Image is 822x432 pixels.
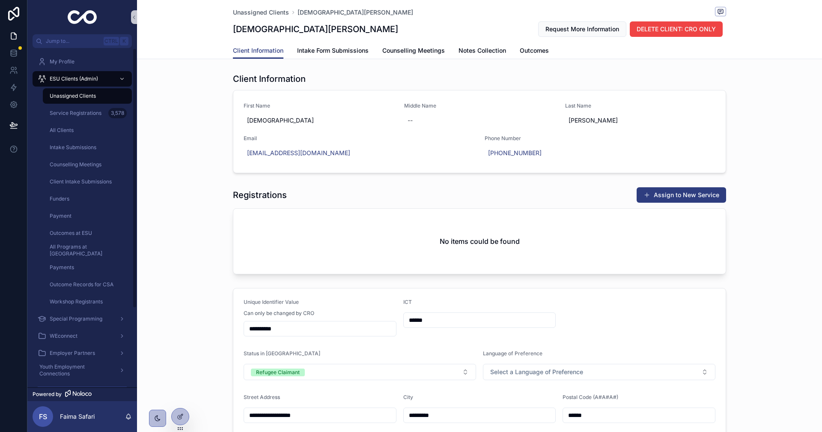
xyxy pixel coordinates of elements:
[404,102,554,109] span: Middle Name
[60,412,95,421] p: Faima Safari
[233,73,306,85] h1: Client Information
[43,174,132,189] a: Client Intake Submissions
[43,243,132,258] a: All Programs at [GEOGRAPHIC_DATA]
[50,58,74,65] span: My Profile
[33,345,132,361] a: Employer Partners
[46,38,100,45] span: Jump to...
[33,71,132,87] a: ESU Clients (Admin)
[488,149,542,157] a: [PHONE_NUMBER]
[43,294,132,309] a: Workshop Registrants
[33,311,132,327] a: Special Programming
[50,75,98,82] span: ESU Clients (Admin)
[637,25,716,33] span: DELETE CLIENT: CRO ONLY
[50,110,101,117] span: Service Registrations
[382,46,445,55] span: Counselling Meetings
[233,8,289,17] a: Unassigned Clients
[43,123,132,138] a: All Clients
[459,46,506,55] span: Notes Collection
[565,102,715,109] span: Last Name
[630,21,723,37] button: DELETE CLIENT: CRO ONLY
[244,394,280,400] span: Street Address
[43,157,132,172] a: Counselling Meetings
[39,411,47,422] span: FS
[108,108,127,118] div: 3,578
[50,264,74,271] span: Payments
[50,230,92,237] span: Outcomes at ESU
[50,243,123,257] span: All Programs at [GEOGRAPHIC_DATA]
[244,135,474,142] span: Email
[33,54,132,69] a: My Profile
[382,43,445,60] a: Counselling Meetings
[244,310,314,317] span: Can only be changed by CRO
[233,43,283,59] a: Client Information
[33,34,132,48] button: Jump to...CtrlK
[233,46,283,55] span: Client Information
[50,333,77,339] span: WEconnect
[104,37,119,45] span: Ctrl
[244,299,299,305] span: Unique Identifier Value
[43,225,132,241] a: Outcomes at ESU
[50,281,113,288] span: Outcome Records for CSA
[233,90,726,173] a: First Name[DEMOGRAPHIC_DATA]Middle Name--Last Name[PERSON_NAME]Email[EMAIL_ADDRESS][DOMAIN_NAME]P...
[27,387,137,401] a: Powered by
[50,350,95,357] span: Employer Partners
[43,140,132,155] a: Intake Submissions
[244,102,394,109] span: First Name
[298,8,413,17] a: [DEMOGRAPHIC_DATA][PERSON_NAME]
[43,191,132,207] a: Funders
[50,178,112,185] span: Client Intake Submissions
[50,213,71,219] span: Payment
[538,21,626,37] button: Request More Information
[43,88,132,104] a: Unassigned Clients
[520,43,549,60] a: Outcomes
[563,394,618,400] span: Postal Code (A#A#A#)
[483,350,542,357] span: Language of Preference
[33,363,132,378] a: Youth Employment Connections
[483,364,715,380] button: Select Button
[569,116,712,125] span: [PERSON_NAME]
[297,43,369,60] a: Intake Form Submissions
[490,368,583,376] span: Select a Language of Preference
[440,236,520,246] h2: No items could be found
[403,394,413,400] span: City
[43,260,132,275] a: Payments
[50,127,74,134] span: All Clients
[33,328,132,344] a: WEconnect
[244,350,320,357] span: Status in [GEOGRAPHIC_DATA]
[256,369,300,376] div: Refugee Claimant
[121,38,128,45] span: K
[68,10,97,24] img: App logo
[459,43,506,60] a: Notes Collection
[43,105,132,121] a: Service Registrations3,578
[233,23,398,35] h1: [DEMOGRAPHIC_DATA][PERSON_NAME]
[50,195,69,202] span: Funders
[247,149,350,157] a: [EMAIL_ADDRESS][DOMAIN_NAME]
[33,391,62,398] span: Powered by
[485,135,715,142] span: Phone Number
[43,208,132,224] a: Payment
[520,46,549,55] span: Outcomes
[50,298,103,305] span: Workshop Registrants
[297,46,369,55] span: Intake Form Submissions
[50,315,102,322] span: Special Programming
[233,189,287,201] h1: Registrations
[50,93,96,99] span: Unassigned Clients
[637,187,726,203] button: Assign to New Service
[50,144,96,151] span: Intake Submissions
[244,364,476,380] button: Select Button
[545,25,619,33] span: Request More Information
[27,48,137,387] div: scrollable content
[247,116,390,125] span: [DEMOGRAPHIC_DATA]
[50,161,101,168] span: Counselling Meetings
[43,277,132,292] a: Outcome Records for CSA
[403,299,412,305] span: ICT
[39,363,112,377] span: Youth Employment Connections
[408,116,413,125] div: --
